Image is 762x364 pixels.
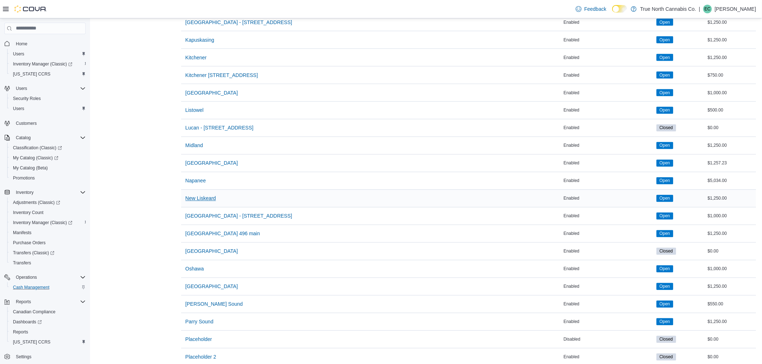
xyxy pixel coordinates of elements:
[706,300,756,309] div: $550.00
[13,119,40,128] a: Customers
[183,50,210,65] button: Kitchener
[562,124,655,132] div: Enabled
[13,133,33,142] button: Catalog
[10,70,86,78] span: Washington CCRS
[10,283,86,292] span: Cash Management
[185,54,207,61] span: Kitchener
[10,198,63,207] a: Adjustments (Classic)
[14,5,47,13] img: Cova
[1,83,89,94] button: Users
[10,104,86,113] span: Users
[706,177,756,185] div: $5,034.00
[10,249,57,257] a: Transfers (Classic)
[660,354,673,360] span: Closed
[706,247,756,256] div: $0.00
[562,318,655,326] div: Enabled
[562,247,655,256] div: Enabled
[660,125,673,131] span: Closed
[13,250,54,256] span: Transfers (Classic)
[185,283,238,290] span: [GEOGRAPHIC_DATA]
[660,54,670,61] span: Open
[10,154,61,162] a: My Catalog (Classic)
[706,36,756,44] div: $1,250.00
[13,188,86,197] span: Inventory
[573,2,609,16] a: Feedback
[183,121,256,135] button: Lucan - [STREET_ADDRESS]
[13,84,30,93] button: Users
[16,354,31,360] span: Settings
[7,49,89,59] button: Users
[562,353,655,361] div: Enabled
[1,351,89,362] button: Settings
[706,88,756,97] div: $1,000.00
[656,124,676,132] span: Closed
[584,5,606,13] span: Feedback
[183,209,295,223] button: [GEOGRAPHIC_DATA] - [STREET_ADDRESS]
[562,106,655,115] div: Enabled
[10,144,65,152] a: Classification (Classic)
[13,329,28,335] span: Reports
[13,339,50,345] span: [US_STATE] CCRS
[13,175,35,181] span: Promotions
[660,37,670,43] span: Open
[185,213,292,220] span: [GEOGRAPHIC_DATA] - [STREET_ADDRESS]
[13,96,41,101] span: Security Roles
[562,53,655,62] div: Enabled
[10,238,49,247] a: Purchase Orders
[7,173,89,183] button: Promotions
[183,297,246,311] button: [PERSON_NAME] Sound
[13,145,62,151] span: Classification (Classic)
[660,178,670,184] span: Open
[185,230,260,237] span: [GEOGRAPHIC_DATA] 496 main
[1,133,89,143] button: Catalog
[660,266,670,272] span: Open
[656,230,673,237] span: Open
[612,5,627,13] input: Dark Mode
[185,72,258,79] span: Kitchener [STREET_ADDRESS]
[16,86,27,91] span: Users
[656,107,673,114] span: Open
[185,301,243,308] span: [PERSON_NAME] Sound
[562,335,655,344] div: Disabled
[13,106,24,112] span: Users
[10,94,44,103] a: Security Roles
[1,187,89,197] button: Inventory
[7,59,89,69] a: Inventory Manager (Classic)
[7,337,89,347] button: [US_STATE] CCRS
[183,279,241,294] button: [GEOGRAPHIC_DATA]
[656,301,673,308] span: Open
[660,283,670,290] span: Open
[13,119,86,128] span: Customers
[13,309,55,315] span: Canadian Compliance
[7,317,89,327] a: Dashboards
[10,174,86,182] span: Promotions
[13,297,34,306] button: Reports
[656,19,673,26] span: Open
[16,274,37,280] span: Operations
[706,124,756,132] div: $0.00
[10,328,86,336] span: Reports
[562,229,655,238] div: Enabled
[13,230,31,236] span: Manifests
[183,191,219,206] button: New Liskeard
[660,336,673,343] span: Closed
[183,68,261,82] button: Kitchener [STREET_ADDRESS]
[185,195,216,202] span: New Liskeard
[13,297,86,306] span: Reports
[13,165,48,171] span: My Catalog (Beta)
[660,301,670,308] span: Open
[183,262,207,276] button: Oshawa
[10,259,86,267] span: Transfers
[183,315,216,329] button: Parry Sound
[183,15,295,29] button: [GEOGRAPHIC_DATA] - [STREET_ADDRESS]
[1,297,89,307] button: Reports
[13,61,72,67] span: Inventory Manager (Classic)
[660,19,670,26] span: Open
[10,338,53,346] a: [US_STATE] CCRS
[13,319,42,325] span: Dashboards
[562,159,655,168] div: Enabled
[10,60,86,68] span: Inventory Manager (Classic)
[562,71,655,79] div: Enabled
[10,50,86,58] span: Users
[10,198,86,207] span: Adjustments (Classic)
